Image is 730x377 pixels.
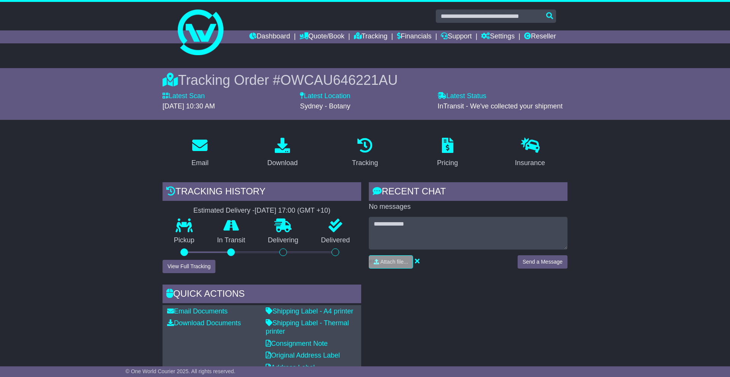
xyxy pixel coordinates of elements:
[266,340,328,347] a: Consignment Note
[262,135,303,171] a: Download
[186,135,214,171] a: Email
[191,158,209,168] div: Email
[167,307,228,315] a: Email Documents
[354,30,387,43] a: Tracking
[163,102,215,110] span: [DATE] 10:30 AM
[397,30,432,43] a: Financials
[163,182,361,203] div: Tracking history
[167,319,241,327] a: Download Documents
[163,72,567,88] div: Tracking Order #
[266,307,353,315] a: Shipping Label - A4 printer
[438,102,563,110] span: InTransit - We've collected your shipment
[300,92,350,100] label: Latest Location
[438,92,486,100] label: Latest Status
[163,285,361,305] div: Quick Actions
[266,319,349,335] a: Shipping Label - Thermal printer
[432,135,463,171] a: Pricing
[163,92,205,100] label: Latest Scan
[163,207,361,215] div: Estimated Delivery -
[266,352,340,359] a: Original Address Label
[249,30,290,43] a: Dashboard
[352,158,378,168] div: Tracking
[163,236,206,245] p: Pickup
[518,255,567,269] button: Send a Message
[257,236,310,245] p: Delivering
[310,236,362,245] p: Delivered
[300,30,344,43] a: Quote/Book
[281,72,398,88] span: OWCAU646221AU
[266,364,315,371] a: Address Label
[481,30,515,43] a: Settings
[163,260,215,273] button: View Full Tracking
[206,236,257,245] p: In Transit
[126,368,236,374] span: © One World Courier 2025. All rights reserved.
[255,207,330,215] div: [DATE] 17:00 (GMT +10)
[524,30,556,43] a: Reseller
[300,102,350,110] span: Sydney - Botany
[347,135,383,171] a: Tracking
[369,182,567,203] div: RECENT CHAT
[437,158,458,168] div: Pricing
[515,158,545,168] div: Insurance
[369,203,567,211] p: No messages
[510,135,550,171] a: Insurance
[267,158,298,168] div: Download
[441,30,472,43] a: Support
